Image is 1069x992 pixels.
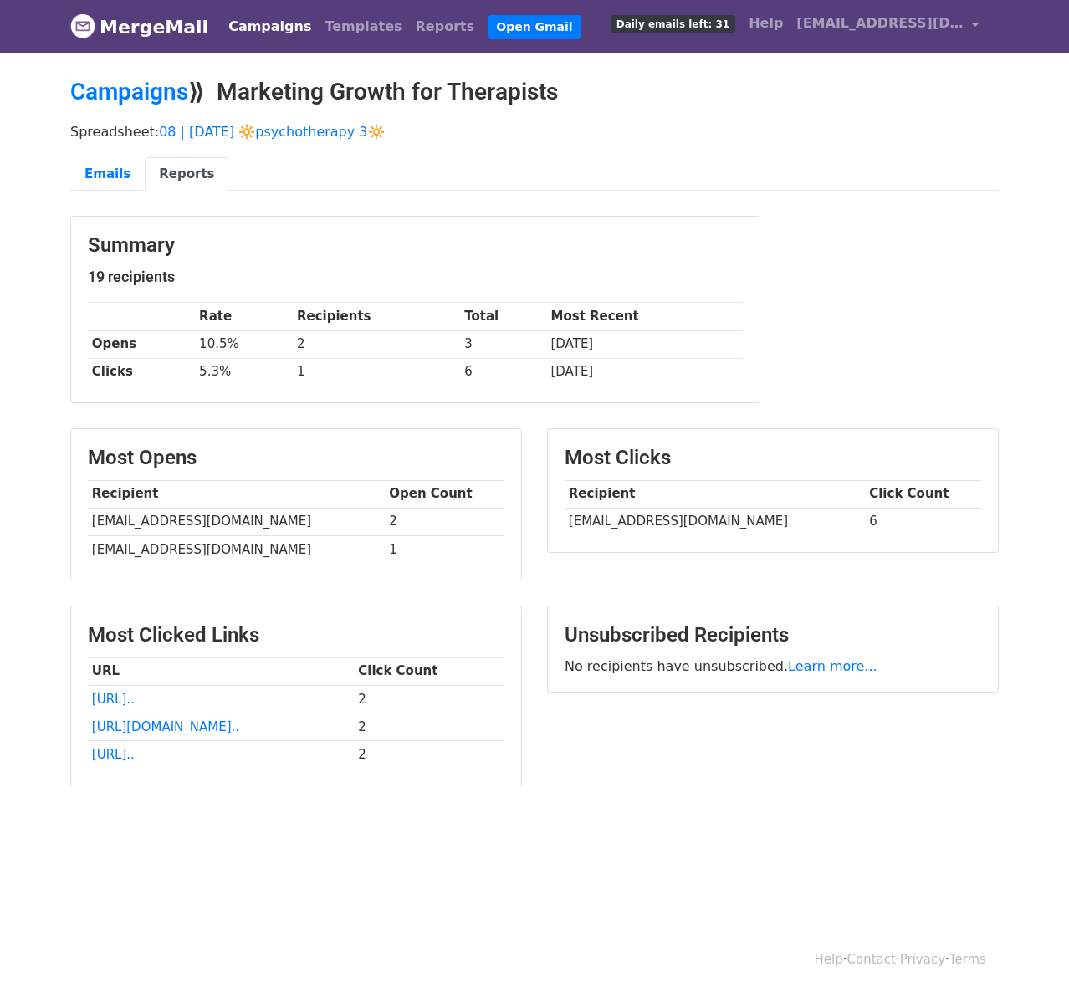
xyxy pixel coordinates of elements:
th: Clicks [88,358,195,386]
th: Most Recent [547,303,743,330]
th: Click Count [354,657,504,685]
td: 5.3% [195,358,293,386]
a: Campaigns [222,10,318,43]
td: [EMAIL_ADDRESS][DOMAIN_NAME] [88,535,385,563]
a: Help [742,7,790,40]
h2: ⟫ Marketing Growth for Therapists [70,78,999,106]
a: Reports [145,157,228,192]
th: Total [460,303,546,330]
a: [EMAIL_ADDRESS][DOMAIN_NAME] [790,7,985,46]
h3: Most Opens [88,446,504,470]
td: 1 [293,358,460,386]
th: Click Count [865,480,981,508]
td: 2 [293,330,460,358]
span: Daily emails left: 31 [611,15,735,33]
iframe: Chat Widget [985,912,1069,992]
a: [URL][DOMAIN_NAME].. [92,719,239,734]
td: 2 [354,685,504,713]
p: No recipients have unsubscribed. [565,657,981,675]
td: [DATE] [547,330,743,358]
a: Templates [318,10,408,43]
a: Learn more... [788,658,877,674]
h5: 19 recipients [88,268,743,286]
th: Opens [88,330,195,358]
td: 6 [865,508,981,535]
td: [EMAIL_ADDRESS][DOMAIN_NAME] [565,508,865,535]
td: 2 [354,740,504,768]
td: 3 [460,330,546,358]
th: Recipients [293,303,460,330]
h3: Most Clicked Links [88,623,504,647]
th: URL [88,657,354,685]
a: Reports [409,10,482,43]
td: 10.5% [195,330,293,358]
span: [EMAIL_ADDRESS][DOMAIN_NAME] [796,13,964,33]
a: Privacy [900,952,945,967]
a: Open Gmail [488,15,581,39]
th: Recipient [565,480,865,508]
th: Open Count [385,480,504,508]
th: Recipient [88,480,385,508]
a: Emails [70,157,145,192]
a: Campaigns [70,78,188,105]
td: [DATE] [547,358,743,386]
td: 2 [385,508,504,535]
th: Rate [195,303,293,330]
img: MergeMail logo [70,13,95,38]
a: Terms [949,952,986,967]
a: Daily emails left: 31 [604,7,742,40]
td: 1 [385,535,504,563]
a: 08 | [DATE] 🔆psychotherapy 3🔆 [159,124,384,140]
td: 2 [354,713,504,740]
a: Help [815,952,843,967]
a: MergeMail [70,9,208,44]
h3: Summary [88,233,743,258]
a: Contact [847,952,896,967]
a: [URL].. [92,692,135,707]
h3: Most Clicks [565,446,981,470]
a: [URL].. [92,747,135,762]
td: 6 [460,358,546,386]
p: Spreadsheet: [70,123,999,141]
h3: Unsubscribed Recipients [565,623,981,647]
td: [EMAIL_ADDRESS][DOMAIN_NAME] [88,508,385,535]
